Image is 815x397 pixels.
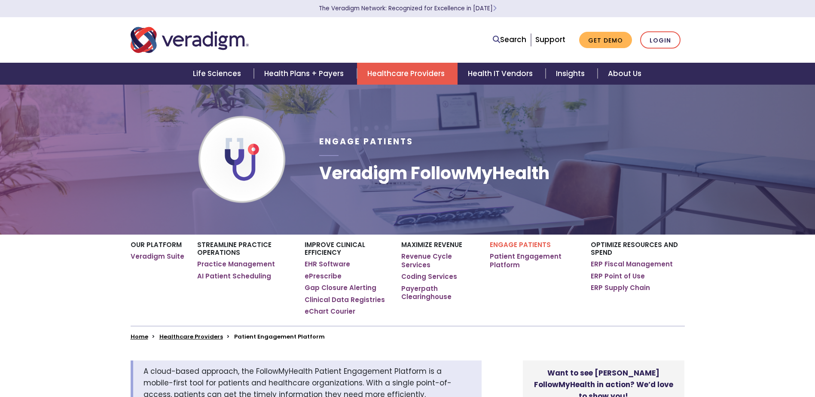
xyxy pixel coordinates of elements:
a: ERP Supply Chain [591,284,650,292]
a: About Us [598,63,652,85]
a: Coding Services [401,272,457,281]
a: Payerpath Clearinghouse [401,284,476,301]
a: Search [493,34,526,46]
a: eChart Courier [305,307,355,316]
a: Revenue Cycle Services [401,252,476,269]
a: Insights [546,63,598,85]
a: Support [535,34,565,45]
a: Clinical Data Registries [305,296,385,304]
a: Gap Closure Alerting [305,284,376,292]
a: ePrescribe [305,272,342,281]
a: Get Demo [579,32,632,49]
img: Veradigm logo [131,26,249,54]
a: The Veradigm Network: Recognized for Excellence in [DATE]Learn More [319,4,497,12]
a: Login [640,31,681,49]
a: Veradigm Suite [131,252,184,261]
a: ERP Point of Use [591,272,645,281]
h1: Veradigm FollowMyHealth [319,163,549,183]
a: Life Sciences [183,63,254,85]
a: AI Patient Scheduling [197,272,271,281]
a: Patient Engagement Platform [490,252,578,269]
a: Healthcare Providers [159,333,223,341]
a: Health Plans + Payers [254,63,357,85]
span: Engage Patients [319,136,413,147]
a: ERP Fiscal Management [591,260,673,269]
a: EHR Software [305,260,350,269]
a: Health IT Vendors [458,63,546,85]
a: Home [131,333,148,341]
span: Learn More [493,4,497,12]
a: Practice Management [197,260,275,269]
a: Healthcare Providers [357,63,458,85]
